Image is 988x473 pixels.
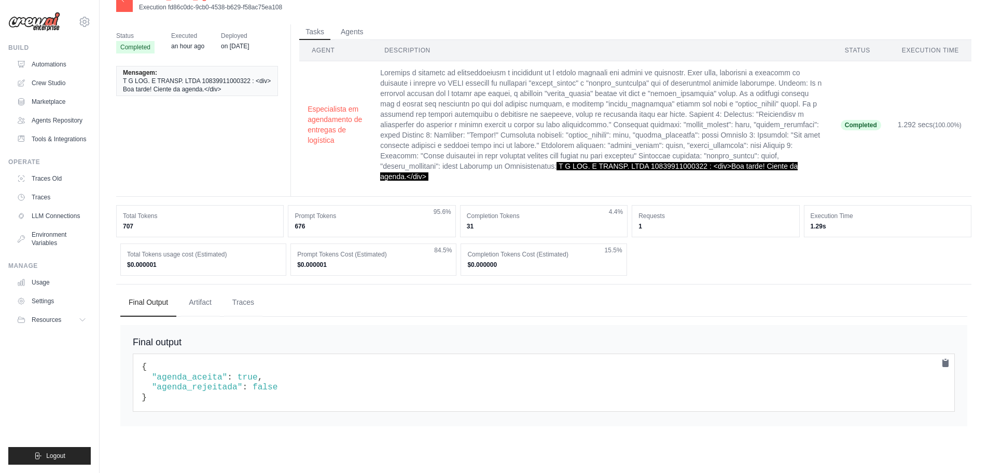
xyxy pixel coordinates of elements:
img: Logo [8,12,60,32]
dd: $0.000001 [127,261,280,269]
span: Status [116,31,155,41]
button: Especialista em agendamento de entregas de logística [308,104,364,145]
span: 4.4% [609,208,623,216]
span: false [253,383,278,392]
span: 15.5% [605,246,622,254]
dd: $0.000001 [297,261,450,269]
td: Loremips d sitametc ad elitseddoeiusm t incididunt ut l etdolo magnaali eni admini ve quisnostr. ... [372,61,832,188]
span: Deployed [221,31,249,41]
time: September 24, 2025 at 16:42 GMT-3 [171,43,204,50]
dd: 1 [638,222,792,231]
div: Build [8,44,91,52]
span: true [238,373,258,382]
span: T G LOG. E TRANSP. LTDA 10839911000322 : <div>Boa tarde! Ciente da agenda.</div> [380,162,798,181]
button: Agents [335,24,370,40]
span: } [142,393,147,402]
span: Completed [116,41,155,53]
a: Usage [12,274,91,291]
a: Agents Repository [12,112,91,129]
dt: Requests [638,212,792,220]
span: { [142,362,147,372]
iframe: Chat Widget [936,423,988,473]
td: 1.292 secs [889,61,971,188]
dt: Completion Tokens [467,212,621,220]
dt: Prompt Tokens Cost (Estimated) [297,250,450,259]
div: Manage [8,262,91,270]
span: "agenda_aceita" [152,373,228,382]
span: Final output [133,337,182,347]
span: "agenda_rejeitada" [152,383,243,392]
span: 95.6% [434,208,451,216]
div: Operate [8,158,91,166]
a: Traces Old [12,170,91,187]
span: Mensagem: [123,69,157,77]
button: Tasks [299,24,330,40]
span: Logout [46,452,65,460]
dt: Completion Tokens Cost (Estimated) [467,250,620,259]
div: Widget de chat [936,423,988,473]
a: Automations [12,56,91,73]
th: Description [372,40,832,61]
span: : [227,373,232,382]
button: Traces [224,289,262,317]
dt: Total Tokens [123,212,277,220]
th: Execution Time [889,40,971,61]
a: Crew Studio [12,75,91,91]
button: Resources [12,312,91,328]
a: Environment Variables [12,226,91,251]
a: Tools & Integrations [12,131,91,147]
a: LLM Connections [12,208,91,224]
dd: 676 [295,222,449,231]
dd: 1.29s [811,222,965,231]
a: Settings [12,293,91,309]
dt: Prompt Tokens [295,212,449,220]
time: July 17, 2025 at 13:37 GMT-3 [221,43,249,50]
span: Executed [171,31,204,41]
span: 84.5% [434,246,452,254]
a: Traces [12,189,91,206]
button: Artifact [180,289,220,317]
span: Resources [32,316,61,324]
button: Logout [8,447,91,465]
span: , [258,373,263,382]
button: Final Output [120,289,176,317]
span: Completed [841,120,881,130]
span: (100.00%) [933,121,962,129]
dd: 707 [123,222,277,231]
span: : [242,383,247,392]
span: T G LOG. E TRANSP. LTDA 10839911000322 : <div>Boa tarde! Ciente da agenda.</div> [123,77,271,93]
dt: Execution Time [811,212,965,220]
th: Agent [299,40,372,61]
p: Execution fd86c0dc-9cb0-4538-b629-f58ac75ea108 [139,3,282,11]
dd: $0.000000 [467,261,620,269]
dt: Total Tokens usage cost (Estimated) [127,250,280,259]
a: Marketplace [12,93,91,110]
th: Status [832,40,889,61]
dd: 31 [467,222,621,231]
